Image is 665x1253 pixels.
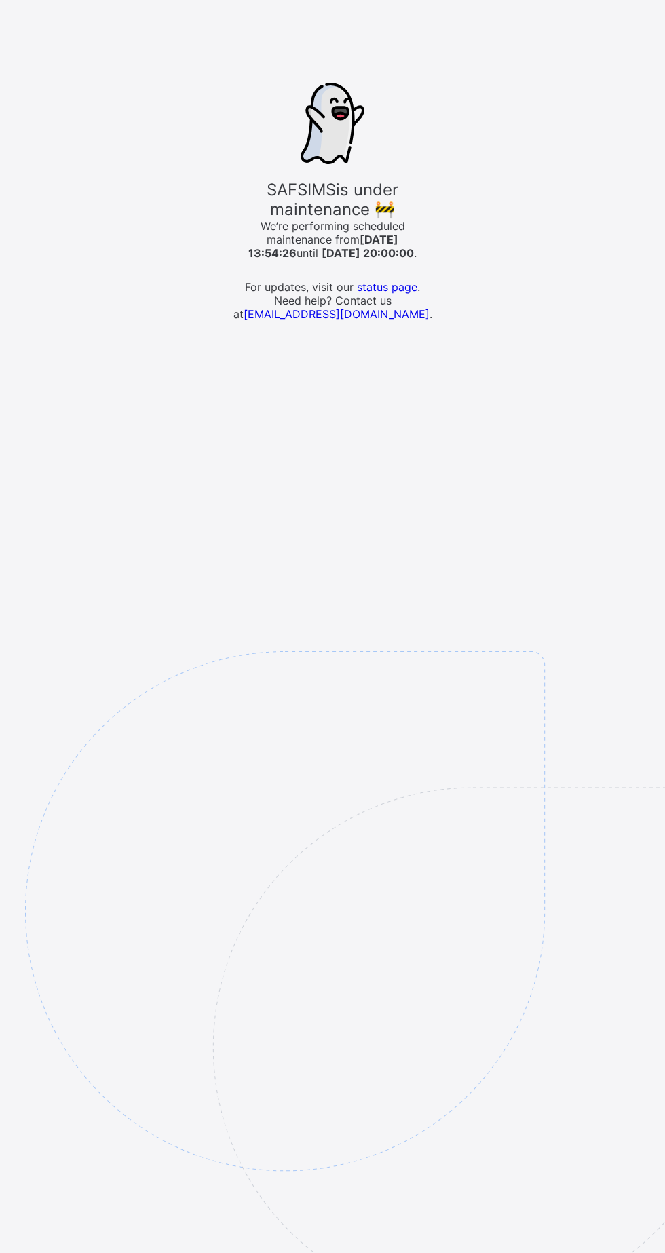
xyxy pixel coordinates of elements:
[357,280,417,294] a: status page
[244,307,430,321] a: [EMAIL_ADDRESS][DOMAIN_NAME]
[231,180,434,219] span: SAFSIMS is under maintenance 🚧
[248,233,398,260] b: [DATE] 13:54:26
[301,83,364,164] img: ghost-strokes.05e252ede52c2f8dbc99f45d5e1f5e9f.svg
[231,294,434,321] span: Need help? Contact us at .
[322,246,414,260] b: [DATE] 20:00:00
[231,219,434,260] span: We’re performing scheduled maintenance from until .
[231,280,434,294] span: For updates, visit our .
